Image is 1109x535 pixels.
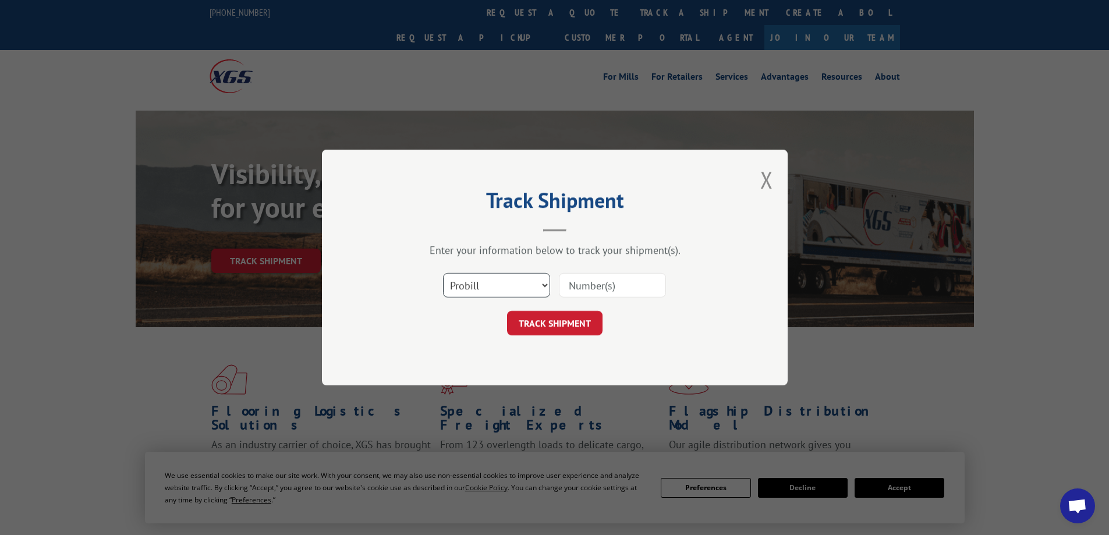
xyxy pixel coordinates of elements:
[380,192,729,214] h2: Track Shipment
[507,311,603,335] button: TRACK SHIPMENT
[1060,488,1095,523] div: Open chat
[760,164,773,195] button: Close modal
[380,243,729,257] div: Enter your information below to track your shipment(s).
[559,273,666,297] input: Number(s)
